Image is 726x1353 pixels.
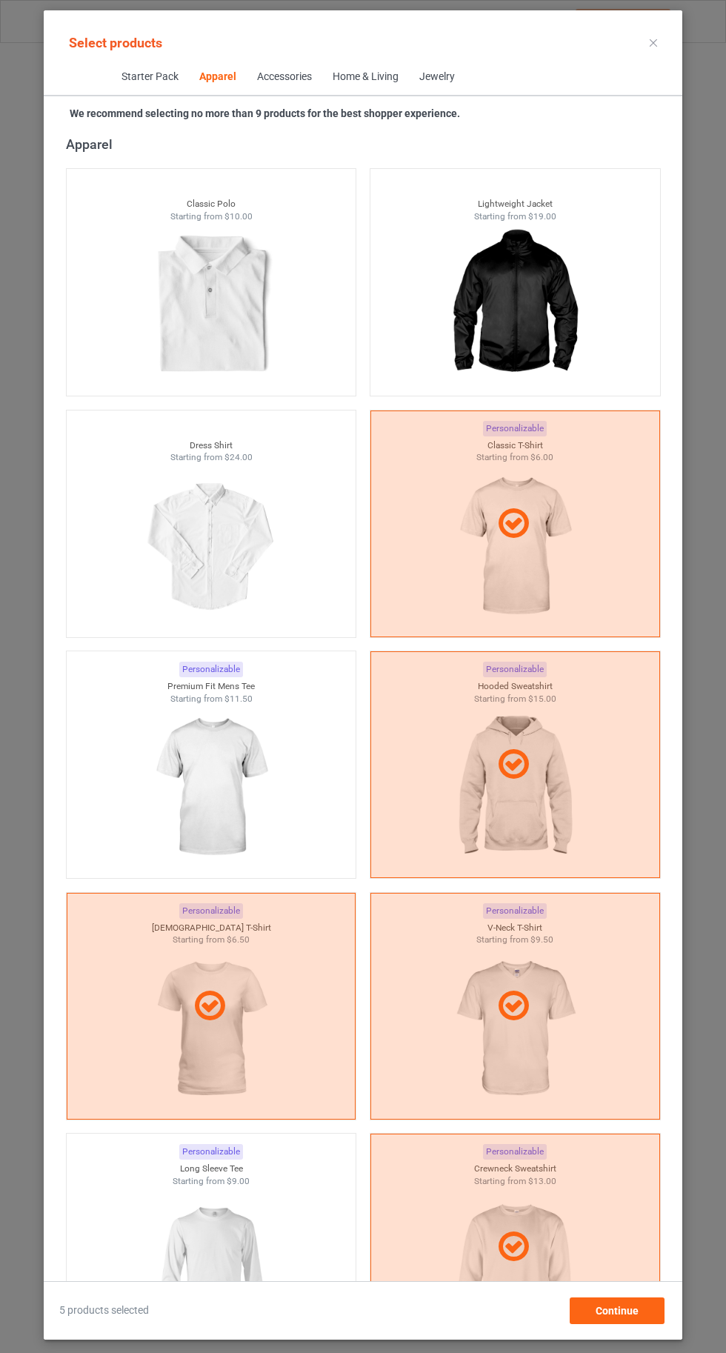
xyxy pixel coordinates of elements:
[70,107,460,119] strong: We recommend selecting no more than 9 products for the best shopper experience.
[144,1187,277,1353] img: regular.jpg
[596,1305,639,1317] span: Continue
[66,136,667,153] div: Apparel
[224,694,252,704] span: $11.50
[67,439,356,452] div: Dress Shirt
[110,59,188,95] span: Starter Pack
[227,1176,250,1186] span: $9.00
[67,198,356,210] div: Classic Polo
[370,210,660,223] div: Starting from
[67,693,356,705] div: Starting from
[144,222,277,388] img: regular.jpg
[67,1163,356,1175] div: Long Sleeve Tee
[256,70,311,84] div: Accessories
[419,70,454,84] div: Jewelry
[144,464,277,630] img: regular.jpg
[370,198,660,210] div: Lightweight Jacket
[67,1175,356,1188] div: Starting from
[332,70,398,84] div: Home & Living
[179,1144,243,1160] div: Personalizable
[144,705,277,871] img: regular.jpg
[224,211,252,222] span: $10.00
[179,662,243,677] div: Personalizable
[448,222,581,388] img: regular.jpg
[224,452,252,462] span: $24.00
[67,680,356,693] div: Premium Fit Mens Tee
[570,1297,665,1324] div: Continue
[199,70,236,84] div: Apparel
[59,1303,149,1318] span: 5 products selected
[67,210,356,223] div: Starting from
[67,451,356,464] div: Starting from
[69,35,162,50] span: Select products
[528,211,556,222] span: $19.00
